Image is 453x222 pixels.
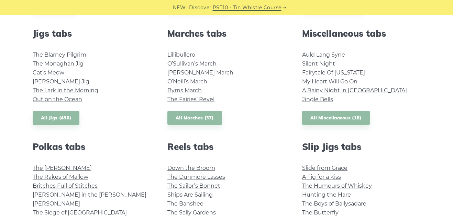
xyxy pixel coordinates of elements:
[33,69,64,76] a: Cat’s Meow
[167,141,286,152] h2: Reels tabs
[167,200,203,207] a: The Banshee
[167,69,233,76] a: [PERSON_NAME] March
[33,28,151,39] h2: Jigs tabs
[302,200,366,207] a: The Boys of Ballysadare
[302,141,420,152] h2: Slip Jigs tabs
[33,96,82,103] a: Out on the Ocean
[167,96,214,103] a: The Fairies’ Revel
[302,87,407,94] a: A Rainy Night in [GEOGRAPHIC_DATA]
[33,60,84,67] a: The Monaghan Jig
[302,69,365,76] a: Fairytale Of [US_STATE]
[33,87,98,94] a: The Lark in the Morning
[167,191,213,198] a: Ships Are Sailing
[33,200,80,207] a: [PERSON_NAME]
[167,78,207,85] a: O’Neill’s March
[167,165,215,171] a: Down the Broom
[173,4,187,12] span: NEW:
[302,78,357,85] a: My Heart Will Go On
[33,165,92,171] a: The [PERSON_NAME]
[167,28,286,39] h2: Marches tabs
[213,4,281,12] a: PST10 - Tin Whistle Course
[302,183,372,189] a: The Humours of Whiskey
[167,174,225,180] a: The Dunmore Lasses
[302,51,345,58] a: Auld Lang Syne
[33,141,151,152] h2: Polkas tabs
[167,183,220,189] a: The Sailor’s Bonnet
[167,87,202,94] a: Byrns March
[33,209,127,216] a: The Siege of [GEOGRAPHIC_DATA]
[167,51,195,58] a: Lillibullero
[302,209,339,216] a: The Butterfly
[302,96,333,103] a: Jingle Bells
[302,60,335,67] a: Silent Night
[33,51,86,58] a: The Blarney Pilgrim
[302,111,370,125] a: All Miscellaneous (16)
[189,4,212,12] span: Discover
[33,174,88,180] a: The Rakes of Mallow
[302,28,420,39] h2: Miscellaneous tabs
[33,111,79,125] a: All Jigs (436)
[302,174,341,180] a: A Fig for a Kiss
[302,165,347,171] a: Slide from Grace
[33,78,89,85] a: [PERSON_NAME] Jig
[167,209,216,216] a: The Sally Gardens
[33,183,98,189] a: Britches Full of Stitches
[167,111,222,125] a: All Marches (37)
[33,191,146,198] a: [PERSON_NAME] in the [PERSON_NAME]
[167,60,217,67] a: O’Sullivan’s March
[302,191,351,198] a: Hunting the Hare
